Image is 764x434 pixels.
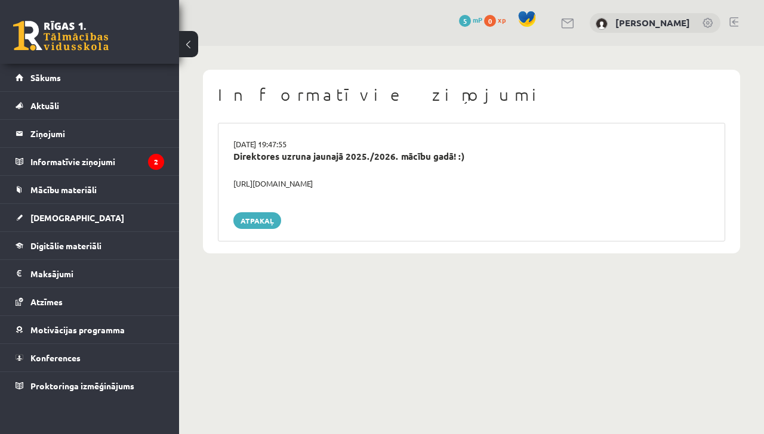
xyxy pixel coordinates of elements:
[16,176,164,203] a: Mācību materiāli
[16,148,164,175] a: Informatīvie ziņojumi2
[615,17,690,29] a: [PERSON_NAME]
[224,138,719,150] div: [DATE] 19:47:55
[459,15,482,24] a: 5 mP
[30,120,164,147] legend: Ziņojumi
[596,18,608,30] img: Luīze Vasiļjeva
[30,380,134,391] span: Proktoringa izmēģinājums
[16,64,164,91] a: Sākums
[16,316,164,343] a: Motivācijas programma
[16,372,164,399] a: Proktoringa izmēģinājums
[16,288,164,315] a: Atzīmes
[233,150,710,163] div: Direktores uzruna jaunajā 2025./2026. mācību gadā! :)
[30,240,101,251] span: Digitālie materiāli
[30,100,59,111] span: Aktuāli
[30,352,81,363] span: Konferences
[484,15,496,27] span: 0
[16,232,164,259] a: Digitālie materiāli
[218,85,725,105] h1: Informatīvie ziņojumi
[16,344,164,371] a: Konferences
[16,92,164,119] a: Aktuāli
[473,15,482,24] span: mP
[30,296,63,307] span: Atzīmes
[30,184,97,195] span: Mācību materiāli
[13,21,109,51] a: Rīgas 1. Tālmācības vidusskola
[233,212,281,229] a: Atpakaļ
[498,15,506,24] span: xp
[16,260,164,287] a: Maksājumi
[30,324,125,335] span: Motivācijas programma
[224,178,719,190] div: [URL][DOMAIN_NAME]
[30,148,164,175] legend: Informatīvie ziņojumi
[16,204,164,231] a: [DEMOGRAPHIC_DATA]
[30,72,61,83] span: Sākums
[459,15,471,27] span: 5
[16,120,164,147] a: Ziņojumi
[30,260,164,287] legend: Maksājumi
[148,154,164,170] i: 2
[30,212,124,223] span: [DEMOGRAPHIC_DATA]
[484,15,512,24] a: 0 xp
